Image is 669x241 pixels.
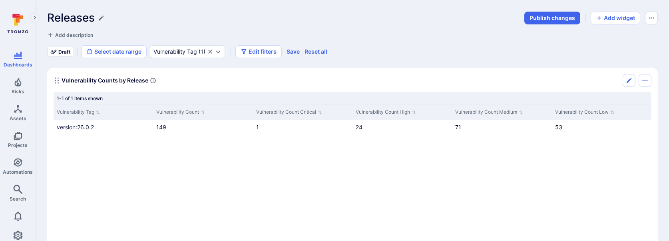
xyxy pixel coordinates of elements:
div: Vulnerability Tag [153,48,197,55]
a: 71 [455,124,461,131]
button: Sort by Vulnerability Tag [57,108,100,116]
span: Search [10,196,26,202]
button: Edit [623,74,635,87]
button: Add description [47,31,93,39]
a: 149 [156,124,166,131]
span: Assets [10,115,26,121]
a: 24 [356,124,362,131]
button: Expand dropdown [215,48,221,55]
span: 1-1 of 1 items shown [57,95,103,101]
span: Dashboards [4,62,32,68]
div: Cell for Vulnerability Tag [54,120,153,135]
button: Sort by Vulnerability Count [156,108,205,116]
button: Reset all [305,48,327,55]
button: Options menu [639,74,651,87]
button: Sort by Vulnerability Count Medium [455,108,523,116]
div: Cell for Vulnerability Count Medium [452,120,552,135]
div: Draft [47,47,74,56]
div: Cell for Vulnerability Count Low [552,120,651,135]
button: Clear selection [207,48,213,55]
button: Sort by Vulnerability Count Low [555,108,615,116]
div: version:26.0.2 [150,45,225,58]
button: Edit title [98,15,104,21]
button: Edit filters [235,45,282,58]
span: Draft [58,49,71,55]
div: Cell for Vulnerability Count Critical [253,120,352,135]
button: Vulnerability Tag(1) [153,48,205,55]
button: Select date range [81,45,147,58]
button: Expand navigation menu [30,13,40,22]
button: Add widget [591,12,640,24]
div: Cell for Vulnerability Count [153,120,253,135]
span: Automations [3,169,33,175]
span: Vulnerability Counts by Release [62,76,148,84]
div: ( 1 ) [153,48,205,55]
button: Make the filter selections permanent for this dashboard [287,48,300,55]
button: Publish changes [524,12,580,24]
span: version:26.0.2 [57,124,94,131]
button: Sort by Vulnerability Count High [356,108,416,116]
a: 1 [256,124,259,131]
div: Cell for Vulnerability Count High [352,120,452,135]
button: Dashboard menu [645,12,658,24]
span: Risks [12,88,24,94]
span: Add description [55,32,93,38]
i: Expand navigation menu [32,14,38,21]
a: 53 [555,124,562,131]
button: Sort by Vulnerability Count Critical [256,108,322,116]
span: Projects [8,142,28,148]
h1: Releases [47,11,95,24]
